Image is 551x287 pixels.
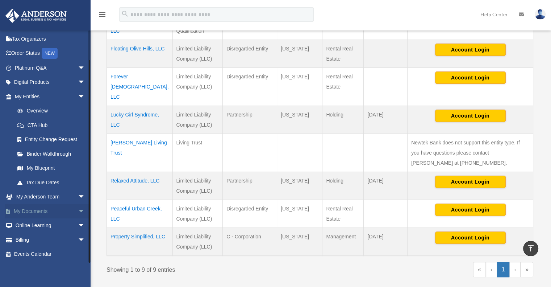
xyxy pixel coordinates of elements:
[473,262,486,277] a: First
[277,67,322,106] td: [US_STATE]
[322,227,364,256] td: Management
[10,175,92,190] a: Tax Due Dates
[277,40,322,67] td: [US_STATE]
[5,89,92,104] a: My Entitiesarrow_drop_down
[5,61,96,75] a: Platinum Q&Aarrow_drop_down
[10,161,92,176] a: My Blueprint
[435,110,506,122] button: Account Login
[10,132,92,147] a: Entity Change Request
[5,190,96,204] a: My Anderson Teamarrow_drop_down
[526,244,535,253] i: vertical_align_top
[5,46,96,61] a: Order StatusNEW
[107,134,173,172] td: [PERSON_NAME] Living Trust
[523,241,538,256] a: vertical_align_top
[223,67,277,106] td: Disregarded Entity
[223,172,277,200] td: Partnership
[107,67,173,106] td: Forever [DEMOGRAPHIC_DATA], LLC
[172,67,223,106] td: Limited Liability Company (LLC)
[78,233,92,247] span: arrow_drop_down
[78,204,92,219] span: arrow_drop_down
[322,172,364,200] td: Holding
[435,234,506,240] a: Account Login
[98,13,107,19] a: menu
[277,106,322,134] td: [US_STATE]
[42,48,58,59] div: NEW
[322,40,364,67] td: Rental Real Estate
[172,134,223,172] td: Living Trust
[435,71,506,84] button: Account Login
[277,200,322,227] td: [US_STATE]
[5,247,96,262] a: Events Calendar
[172,200,223,227] td: Limited Liability Company (LLC)
[435,176,506,188] button: Account Login
[107,227,173,256] td: ​Property Simplified, LLC
[5,75,96,90] a: Digital Productsarrow_drop_down
[223,106,277,134] td: Partnership
[5,204,96,218] a: My Documentsarrow_drop_down
[223,40,277,67] td: Disregarded Entity
[172,106,223,134] td: Limited Liability Company (LLC)
[172,172,223,200] td: Limited Liability Company (LLC)
[5,218,96,233] a: Online Learningarrow_drop_down
[78,190,92,205] span: arrow_drop_down
[3,9,69,23] img: Anderson Advisors Platinum Portal
[107,200,173,227] td: ​Peaceful Urban Creek, LLC
[10,118,92,132] a: CTA Hub
[223,227,277,256] td: C - Corporation
[223,200,277,227] td: Disregarded Entity
[107,106,173,134] td: Lucky Girl Syndrome, LLC
[172,227,223,256] td: Limited Liability Company (LLC)
[5,32,96,46] a: Tax Organizers
[435,112,506,118] a: Account Login
[435,44,506,56] button: Account Login
[322,106,364,134] td: Holding
[78,218,92,233] span: arrow_drop_down
[535,9,546,20] img: User Pic
[435,204,506,216] button: Account Login
[364,172,408,200] td: [DATE]
[10,104,89,118] a: Overview
[78,61,92,75] span: arrow_drop_down
[78,89,92,104] span: arrow_drop_down
[98,10,107,19] i: menu
[364,227,408,256] td: [DATE]
[435,179,506,184] a: Account Login
[322,200,364,227] td: Rental Real Estate
[107,40,173,67] td: Floating Olive Hills, LLC
[435,74,506,80] a: Account Login
[322,67,364,106] td: Rental Real Estate
[121,10,129,18] i: search
[435,231,506,244] button: Account Login
[10,147,92,161] a: Binder Walkthrough
[78,75,92,90] span: arrow_drop_down
[107,262,314,275] div: Showing 1 to 9 of 9 entries
[435,46,506,52] a: Account Login
[435,206,506,212] a: Account Login
[408,134,533,172] td: Newtek Bank does not support this entity type. If you have questions please contact [PERSON_NAME]...
[107,172,173,200] td: Relaxed Attitude, LLC
[277,227,322,256] td: [US_STATE]
[172,40,223,67] td: Limited Liability Company (LLC)
[5,233,96,247] a: Billingarrow_drop_down
[364,106,408,134] td: [DATE]
[277,172,322,200] td: [US_STATE]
